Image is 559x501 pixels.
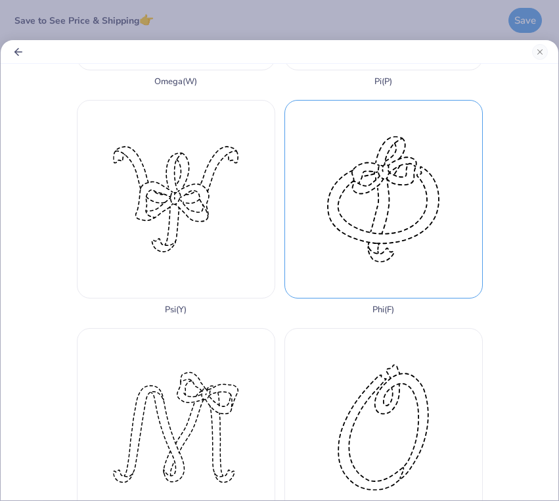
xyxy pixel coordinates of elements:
[372,305,394,315] div: Phi ( F )
[165,305,187,315] div: Psi ( Y )
[11,45,26,59] button: Back
[374,77,392,87] div: Pi ( P )
[532,44,548,60] button: Close
[154,77,197,87] div: Omega ( W )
